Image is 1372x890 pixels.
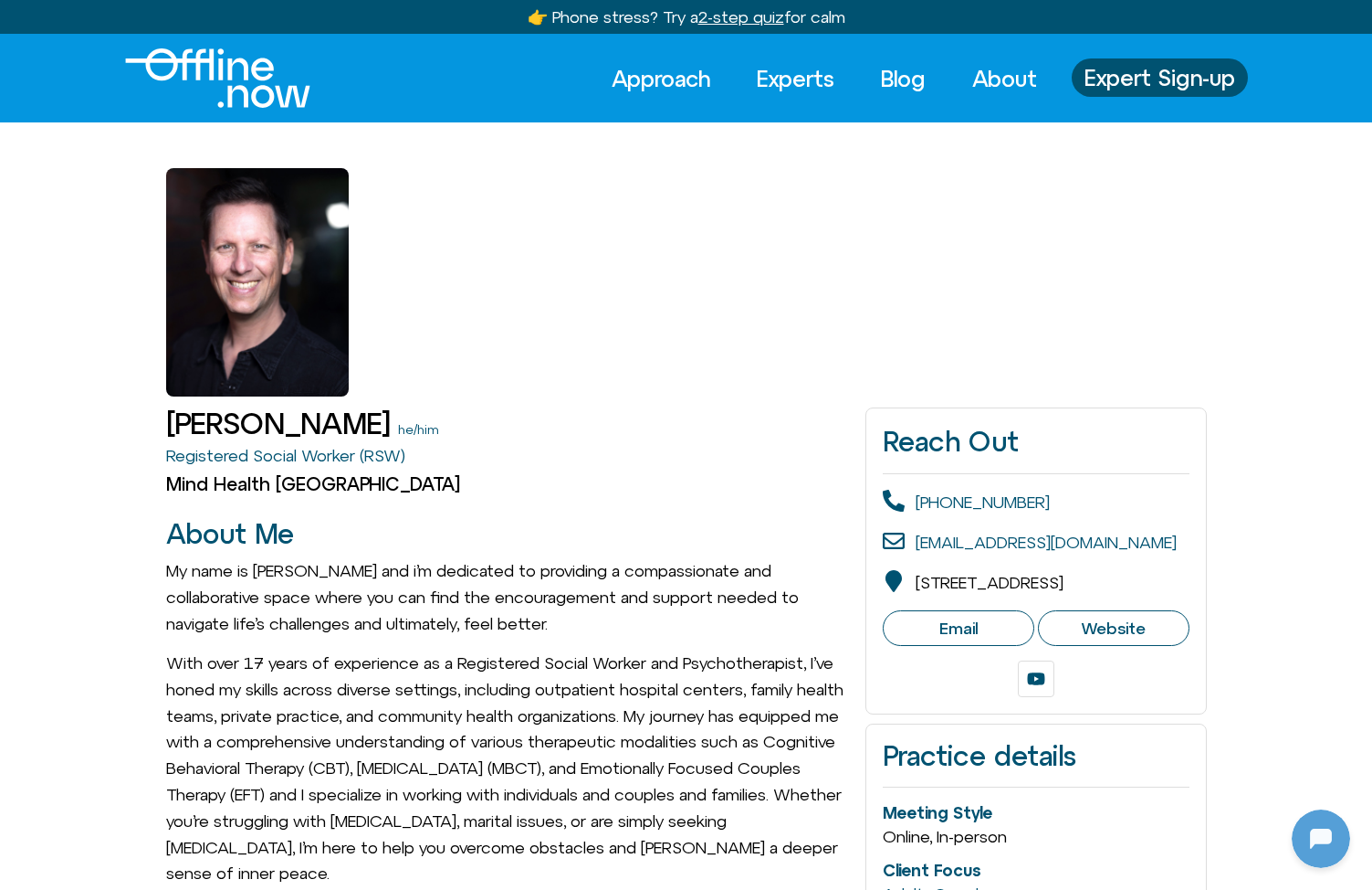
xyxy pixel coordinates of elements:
[166,473,848,495] h2: Mind Health [GEOGRAPHIC_DATA]
[288,8,319,39] svg: Restart Conversation Button
[1292,810,1350,868] iframe: Botpress
[595,58,727,99] a: Approach
[916,573,1063,592] span: [STREET_ADDRESS]
[864,58,942,99] a: Blog
[883,425,1189,458] h2: Reach Out
[5,5,361,43] button: Expand Header Button
[54,12,280,36] h2: [DOMAIN_NAME]
[31,588,283,607] textarea: Message Input
[52,389,326,455] p: Got it — share your email so I can pick up where we left off or start the quiz with you.
[334,164,346,186] p: hi
[5,534,30,559] img: N5FCcHC.png
[5,243,30,269] img: N5FCcHC.png
[698,7,784,26] u: 2-step quiz
[125,48,279,108] div: Logo
[740,58,851,99] a: Experts
[956,58,1053,99] a: About
[1072,58,1248,97] a: Expert Sign-up
[883,827,1007,846] span: Online, In-person
[883,741,1189,771] h2: Practice details
[166,446,405,465] a: Registered Social Worker (RSW)
[5,340,30,366] img: N5FCcHC.png
[916,493,1050,512] a: [PHONE_NUMBER]
[1038,610,1189,647] a: Website
[52,217,326,261] p: Hey — I’m [DOMAIN_NAME], your balance coach. Thanks for being here.
[166,519,848,549] h2: About Me
[5,437,30,462] img: N5FCcHC.png
[939,619,978,639] span: Email
[166,408,391,440] h1: [PERSON_NAME]
[166,651,848,887] p: With over 17 years of experience as a Registered Social Worker and Psychotherapist, I’ve honed my...
[1081,619,1146,639] span: Website
[398,422,439,437] a: he/him
[595,58,1053,99] nav: Menu
[883,803,992,822] span: Meeting Style
[1084,66,1235,90] span: Expert Sign-up
[883,610,1034,647] a: Email
[16,9,46,38] img: N5FCcHC.png
[312,583,341,612] svg: Voice Input Button
[883,861,980,880] span: Client Focus
[52,486,326,552] p: I notice you stepped away — that’s totally okay. Come back when you’re ready, I’m here to help.
[528,7,845,26] a: 👉 Phone stress? Try a2-step quizfor calm
[319,8,350,39] svg: Close Chatbot Button
[166,558,848,637] p: My name is [PERSON_NAME] and i’m dedicated to providing a compassionate and collaborative space w...
[916,533,1177,552] a: [EMAIL_ADDRESS][DOMAIN_NAME]
[159,119,207,141] p: [DATE]
[125,48,310,108] img: Offline.Now logo in white. Text of the words offline.now with a line going through the "O"
[52,292,326,358] p: Got it — share your email so I can pick up where we left off or start the quiz with you.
